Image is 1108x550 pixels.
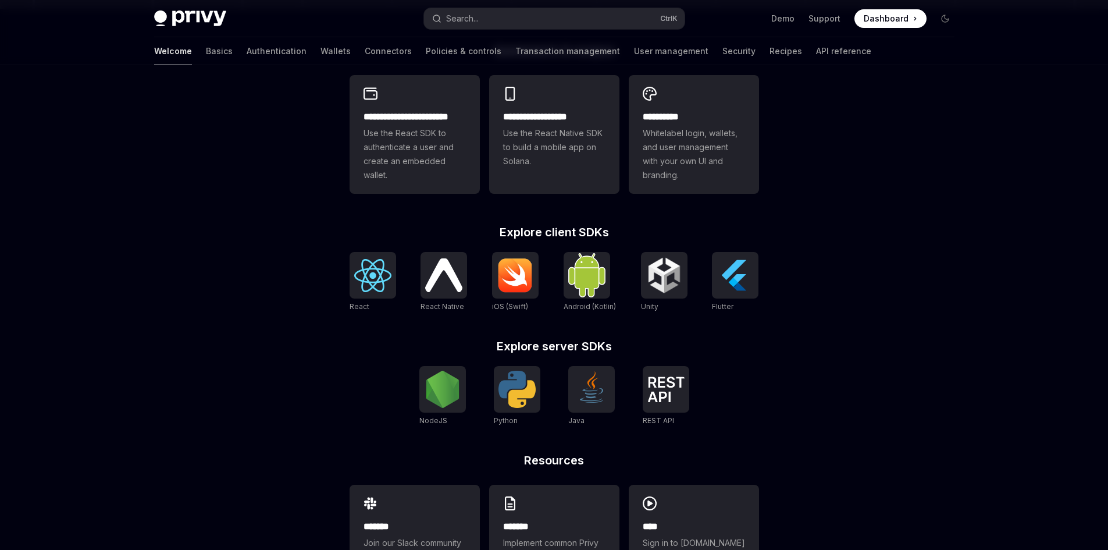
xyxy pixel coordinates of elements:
a: Security [722,37,756,65]
img: dark logo [154,10,226,27]
span: Whitelabel login, wallets, and user management with your own UI and branding. [643,126,745,182]
a: **** **** **** ***Use the React Native SDK to build a mobile app on Solana. [489,75,619,194]
span: Python [494,416,518,425]
a: Authentication [247,37,307,65]
img: REST API [647,377,685,402]
span: Use the React SDK to authenticate a user and create an embedded wallet. [364,126,466,182]
img: Flutter [717,257,754,294]
a: PythonPython [494,366,540,427]
a: NodeJSNodeJS [419,366,466,427]
span: React Native [421,302,464,311]
span: Java [568,416,585,425]
img: Unity [646,257,683,294]
a: Welcome [154,37,192,65]
img: React [354,259,391,292]
a: API reference [816,37,871,65]
a: Support [808,13,840,24]
img: Java [573,371,610,408]
a: JavaJava [568,366,615,427]
span: REST API [643,416,674,425]
span: Unity [641,302,658,311]
a: Policies & controls [426,37,501,65]
a: Android (Kotlin)Android (Kotlin) [564,252,616,313]
span: Flutter [712,302,733,311]
span: Android (Kotlin) [564,302,616,311]
h2: Resources [350,455,759,466]
div: Search... [446,12,479,26]
a: User management [634,37,708,65]
a: Dashboard [854,9,927,28]
img: NodeJS [424,371,461,408]
a: UnityUnity [641,252,687,313]
a: React NativeReact Native [421,252,467,313]
span: Ctrl K [660,14,678,23]
h2: Explore client SDKs [350,226,759,238]
img: iOS (Swift) [497,258,534,293]
a: iOS (Swift)iOS (Swift) [492,252,539,313]
a: Transaction management [515,37,620,65]
a: ReactReact [350,252,396,313]
a: REST APIREST API [643,366,689,427]
h2: Explore server SDKs [350,340,759,352]
img: Android (Kotlin) [568,253,605,297]
img: React Native [425,258,462,292]
a: Demo [771,13,795,24]
a: **** *****Whitelabel login, wallets, and user management with your own UI and branding. [629,75,759,194]
span: NodeJS [419,416,447,425]
button: Toggle dark mode [936,9,954,28]
img: Python [498,371,536,408]
button: Search...CtrlK [424,8,685,29]
span: Dashboard [864,13,909,24]
a: FlutterFlutter [712,252,758,313]
span: React [350,302,369,311]
span: iOS (Swift) [492,302,528,311]
span: Use the React Native SDK to build a mobile app on Solana. [503,126,605,168]
a: Recipes [769,37,802,65]
a: Connectors [365,37,412,65]
a: Wallets [320,37,351,65]
a: Basics [206,37,233,65]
